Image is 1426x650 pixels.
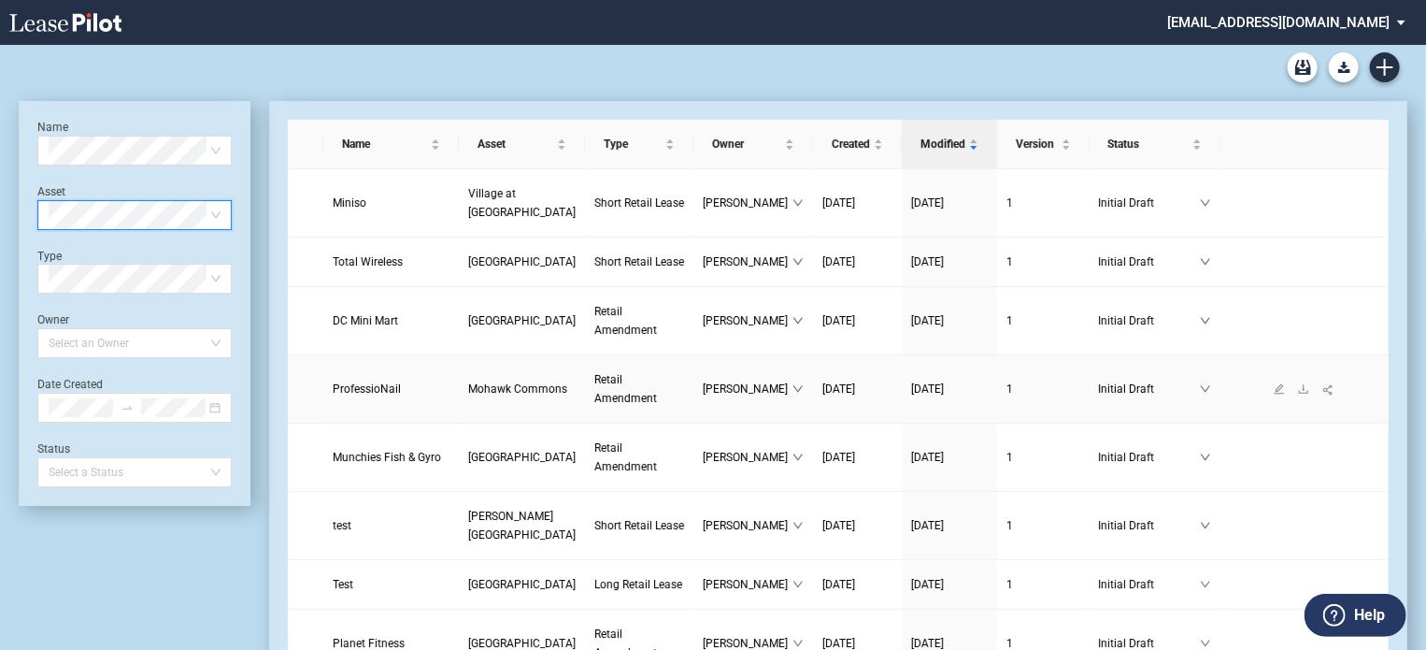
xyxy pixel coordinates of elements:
span: [DATE] [911,578,944,591]
span: Eastover Shopping Center [468,637,576,650]
button: Help [1305,594,1406,637]
span: Short Retail Lease [594,196,684,209]
a: [DATE] [822,311,892,330]
span: down [792,452,804,463]
span: test [333,519,351,532]
span: Initial Draft [1099,575,1200,594]
a: test [333,516,449,535]
span: [DATE] [911,519,944,532]
span: 1 [1006,383,1013,396]
label: Asset [37,185,65,198]
span: Asset [478,135,553,153]
a: Long Retail Lease [594,575,684,594]
span: [PERSON_NAME] [703,253,792,271]
span: down [1200,452,1211,463]
span: [DATE] [822,196,855,209]
span: Owner [712,135,781,153]
span: down [1200,256,1211,267]
a: [DATE] [822,380,892,398]
span: Test [333,578,353,591]
a: [DATE] [822,194,892,212]
a: [GEOGRAPHIC_DATA] [468,448,576,467]
a: 1 [1006,448,1080,467]
span: Eastover Shopping Center [468,314,576,327]
a: Total Wireless [333,253,449,271]
span: down [792,315,804,326]
a: 1 [1006,516,1080,535]
span: swap-right [121,401,134,414]
span: Miniso [333,196,366,209]
span: Name [342,135,427,153]
a: Short Retail Lease [594,253,684,271]
label: Name [37,121,68,134]
span: DC Mini Mart [333,314,398,327]
a: Create new document [1370,52,1400,82]
th: Status [1090,120,1220,169]
a: [DATE] [911,311,988,330]
a: [DATE] [911,194,988,212]
th: Created [813,120,902,169]
span: 1 [1006,578,1013,591]
span: Initial Draft [1099,253,1200,271]
span: share-alt [1322,383,1335,397]
a: 1 [1006,575,1080,594]
a: Munchies Fish & Gyro [333,448,449,467]
span: Eastover Shopping Center [468,255,576,268]
span: down [792,197,804,209]
span: down [792,579,804,590]
a: ProfessioNail [333,380,449,398]
span: Eastover Shopping Center [468,451,576,464]
span: Initial Draft [1099,311,1200,330]
span: [PERSON_NAME] [703,311,792,330]
span: down [792,256,804,267]
a: [DATE] [911,516,988,535]
span: Status [1108,135,1189,153]
span: download [1298,383,1309,395]
span: Long Retail Lease [594,578,682,591]
span: Mohawk Commons [468,383,567,396]
a: Miniso [333,194,449,212]
label: Owner [37,313,69,326]
th: Modified [902,120,997,169]
span: 1 [1006,519,1013,532]
a: [DATE] [822,253,892,271]
span: down [1200,383,1211,395]
a: 1 [1006,253,1080,271]
span: down [792,520,804,531]
span: Modified [920,135,965,153]
span: [DATE] [911,255,944,268]
span: [DATE] [911,451,944,464]
span: Version [1016,135,1058,153]
span: Initial Draft [1099,194,1200,212]
span: Sprayberry Square [468,510,576,542]
span: down [792,383,804,395]
th: Owner [693,120,813,169]
span: Total Wireless [333,255,403,268]
span: Retail Amendment [594,373,657,405]
span: [DATE] [911,383,944,396]
th: Asset [459,120,585,169]
button: Download Blank Form [1329,52,1359,82]
span: [PERSON_NAME] [703,516,792,535]
label: Help [1354,603,1385,628]
span: Type [604,135,662,153]
span: 1 [1006,255,1013,268]
span: [DATE] [822,255,855,268]
span: down [1200,579,1211,590]
span: ProfessioNail [333,383,401,396]
span: down [792,638,804,649]
th: Type [585,120,693,169]
a: [DATE] [822,516,892,535]
span: [DATE] [911,314,944,327]
a: 1 [1006,194,1080,212]
span: [PERSON_NAME] [703,194,792,212]
a: Test [333,575,449,594]
a: Retail Amendment [594,439,684,476]
span: down [1200,520,1211,531]
a: Archive [1288,52,1318,82]
span: 1 [1006,196,1013,209]
span: [PERSON_NAME] [703,380,792,398]
span: [DATE] [822,637,855,650]
span: down [1200,638,1211,649]
a: [DATE] [911,448,988,467]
